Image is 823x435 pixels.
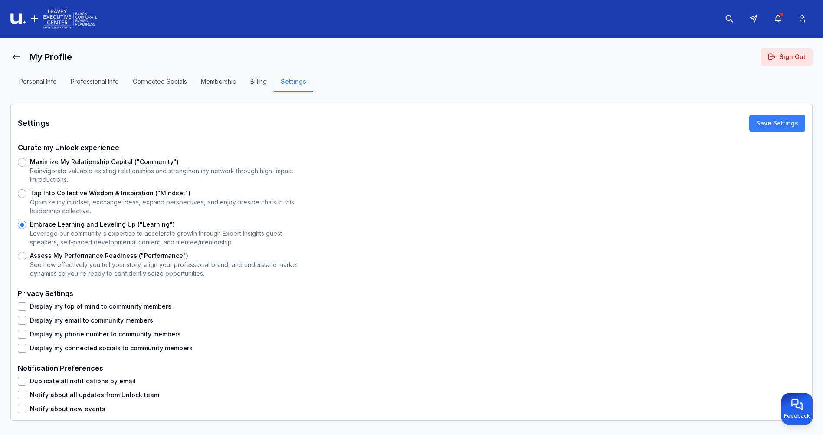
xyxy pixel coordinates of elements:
button: Personal Info [12,77,64,92]
button: Professional Info [64,77,126,92]
button: Connected Socials [126,77,194,92]
label: Notify about new events [30,406,105,412]
h2: Notification Preferences [18,363,805,373]
button: Billing [243,77,274,92]
label: Maximize My Relationship Capital ("Community") [30,158,179,165]
button: Sign Out [761,48,813,66]
label: Display my phone number to community members [30,331,181,337]
label: Display my email to community members [30,317,153,323]
h2: Privacy Settings [18,288,805,299]
label: Tap Into Collective Wisdom & Inspiration ("Mindset") [30,189,190,197]
h1: My Profile [30,51,72,63]
img: Logo [10,8,97,30]
span: Feedback [784,412,810,419]
button: Settings [274,77,313,92]
p: Optimize my mindset, exchange ideas, expand perspectives, and enjoy fireside chats in this leader... [30,198,302,215]
p: Reinvigorate valuable existing relationships and strengthen my network through high-impact introd... [30,167,302,184]
button: Save Settings [749,115,805,132]
label: Embrace Learning and Leveling Up ("Learning") [30,221,175,228]
p: Leverage our community's expertise to accelerate growth through Expert Insights guest speakers, s... [30,229,302,247]
label: Duplicate all notifications by email [30,378,136,384]
label: Display my top of mind to community members [30,303,171,310]
label: Assess My Performance Readiness ("Performance") [30,252,188,259]
button: Provide feedback [781,393,813,425]
button: Membership [194,77,243,92]
label: Curate my Unlock experience [18,143,119,152]
label: Notify about all updates from Unlock team [30,392,159,398]
p: See how effectively you tell your story, align your professional brand, and understand market dyn... [30,260,302,278]
label: Display my connected socials to community members [30,345,193,351]
h1: Settings [18,117,50,129]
